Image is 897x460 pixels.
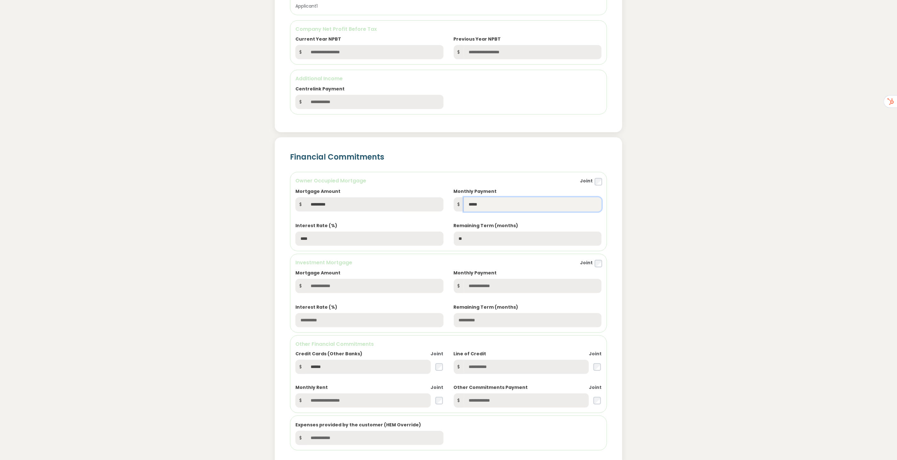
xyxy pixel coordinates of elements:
[295,341,602,348] h6: Other Financial Commitments
[295,177,366,184] h6: Owner Occupied Mortgage
[454,360,464,374] span: $
[865,430,897,460] iframe: Chat Widget
[431,351,444,357] label: Joint
[295,304,337,311] label: Interest Rate (%)
[295,422,421,428] label: Expenses provided by the customer (HEM Override)
[454,270,497,276] label: Monthly Payment
[589,351,602,357] label: Joint
[295,197,306,212] span: $
[295,26,602,33] h6: Company Net Profit Before Tax
[295,351,362,357] label: Credit Cards (Other Banks)
[295,45,306,59] span: $
[295,188,340,195] label: Mortgage Amount
[454,45,464,59] span: $
[295,95,306,109] span: $
[454,188,497,195] label: Monthly Payment
[454,393,464,408] span: $
[580,178,593,184] label: Joint
[454,351,486,357] label: Line of Credit
[454,304,518,311] label: Remaining Term (months)
[295,222,337,229] label: Interest Rate (%)
[295,431,306,445] span: $
[454,279,464,293] span: $
[295,259,352,266] h6: Investment Mortgage
[589,384,602,391] label: Joint
[295,393,306,408] span: $
[454,197,464,212] span: $
[295,75,602,82] h6: Additional Income
[295,86,345,92] label: Centrelink Payment
[580,260,593,266] label: Joint
[295,36,341,43] label: Current Year NPBT
[295,3,318,9] small: Applicant 1
[454,222,518,229] label: Remaining Term (months)
[295,384,328,391] label: Monthly Rent
[454,36,501,43] label: Previous Year NPBT
[290,153,607,162] h2: Financial Commitments
[295,360,306,374] span: $
[454,384,528,391] label: Other Commitments Payment
[295,270,340,276] label: Mortgage Amount
[431,384,444,391] label: Joint
[295,279,306,293] span: $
